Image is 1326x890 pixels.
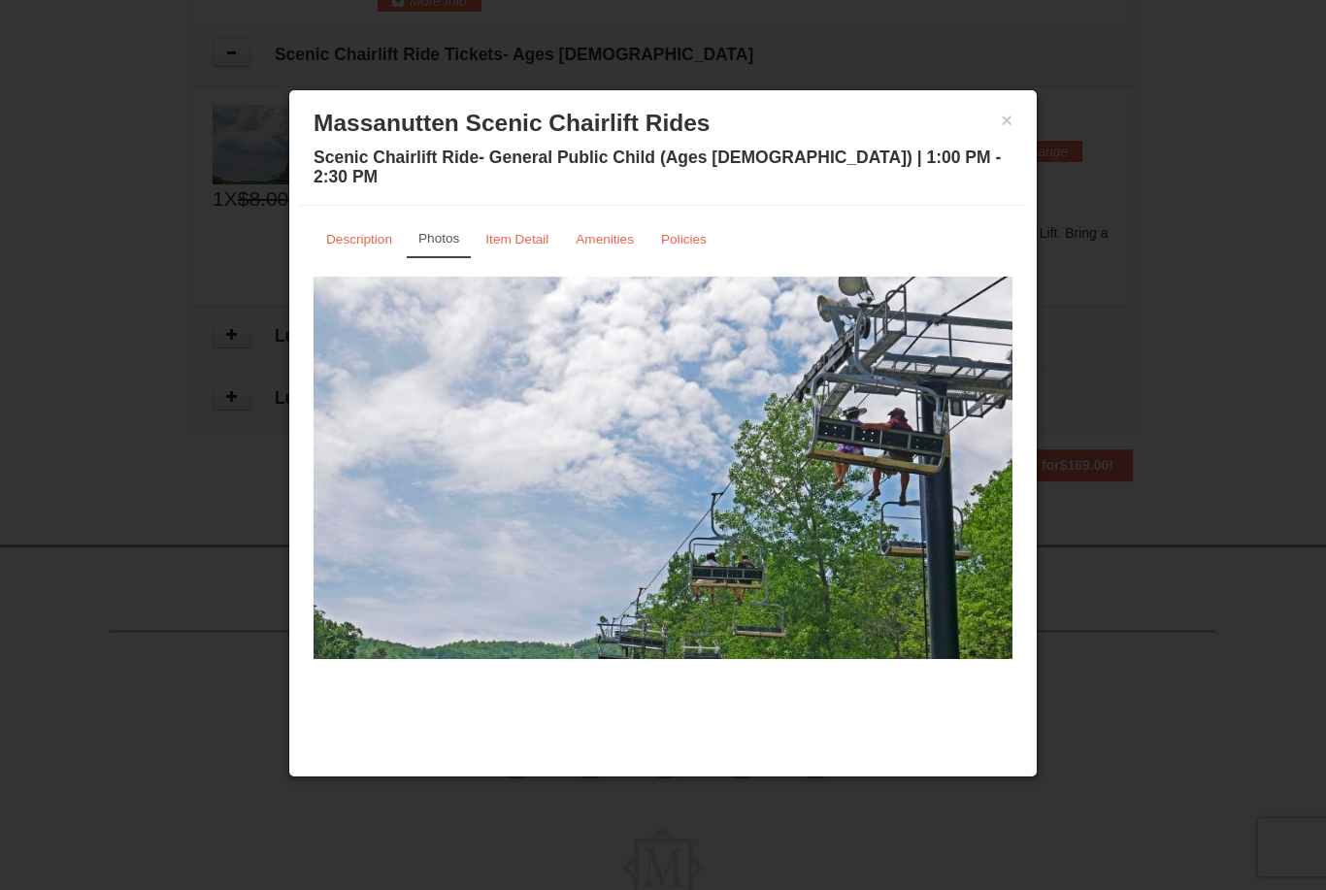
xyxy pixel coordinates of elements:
[314,148,1012,186] h4: Scenic Chairlift Ride- General Public Child (Ages [DEMOGRAPHIC_DATA]) | 1:00 PM - 2:30 PM
[418,231,459,246] small: Photos
[314,277,1012,659] img: 24896431-10-f2d8748a.jpg
[485,232,548,247] small: Item Detail
[661,232,707,247] small: Policies
[407,220,471,258] a: Photos
[314,220,405,258] a: Description
[576,232,634,247] small: Amenities
[326,232,392,247] small: Description
[648,220,719,258] a: Policies
[473,220,561,258] a: Item Detail
[1001,111,1012,130] button: ×
[563,220,646,258] a: Amenities
[314,109,1012,138] h3: Massanutten Scenic Chairlift Rides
